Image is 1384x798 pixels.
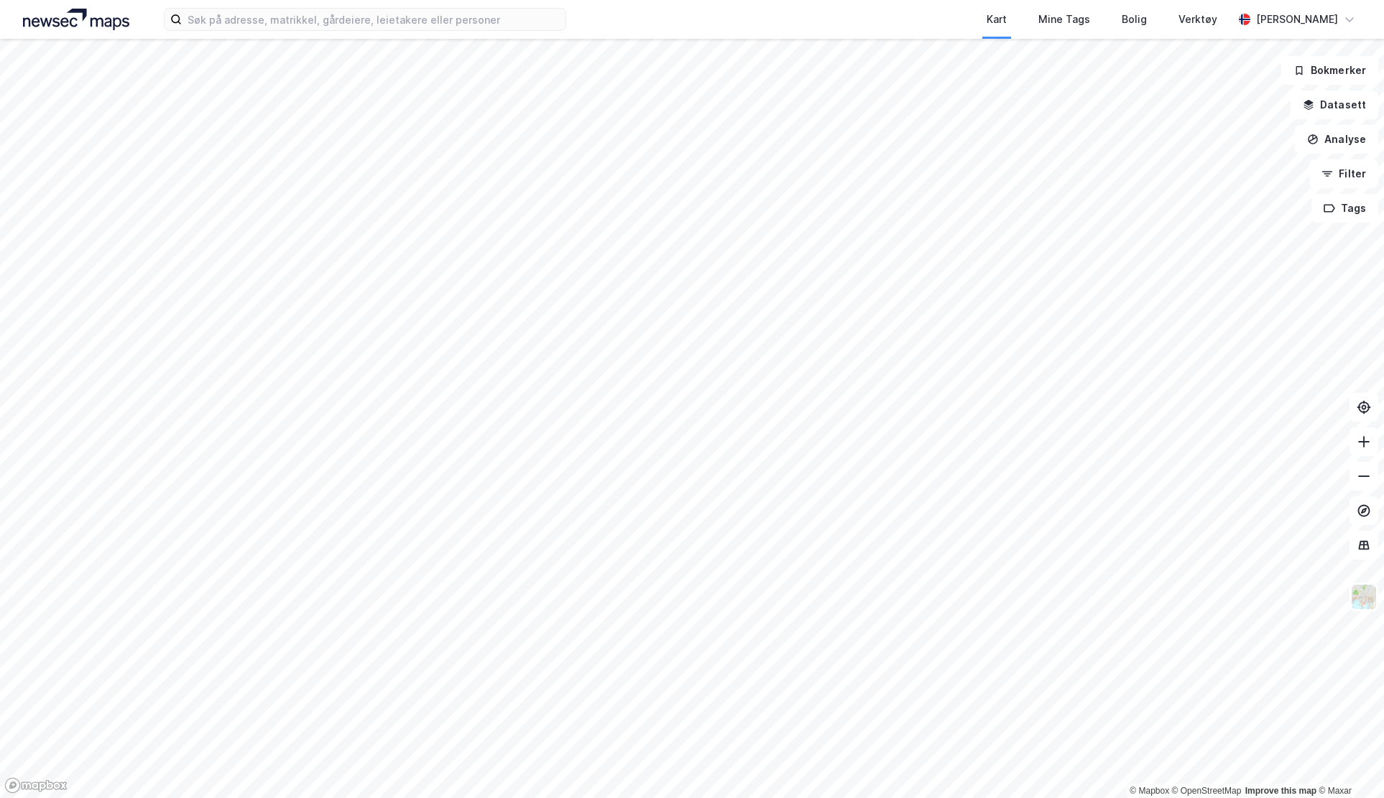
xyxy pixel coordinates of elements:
[182,9,566,30] input: Søk på adresse, matrikkel, gårdeiere, leietakere eller personer
[1256,11,1338,28] div: [PERSON_NAME]
[987,11,1007,28] div: Kart
[1312,729,1384,798] iframe: Chat Widget
[1122,11,1147,28] div: Bolig
[1178,11,1217,28] div: Verktøy
[23,9,129,30] img: logo.a4113a55bc3d86da70a041830d287a7e.svg
[1038,11,1090,28] div: Mine Tags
